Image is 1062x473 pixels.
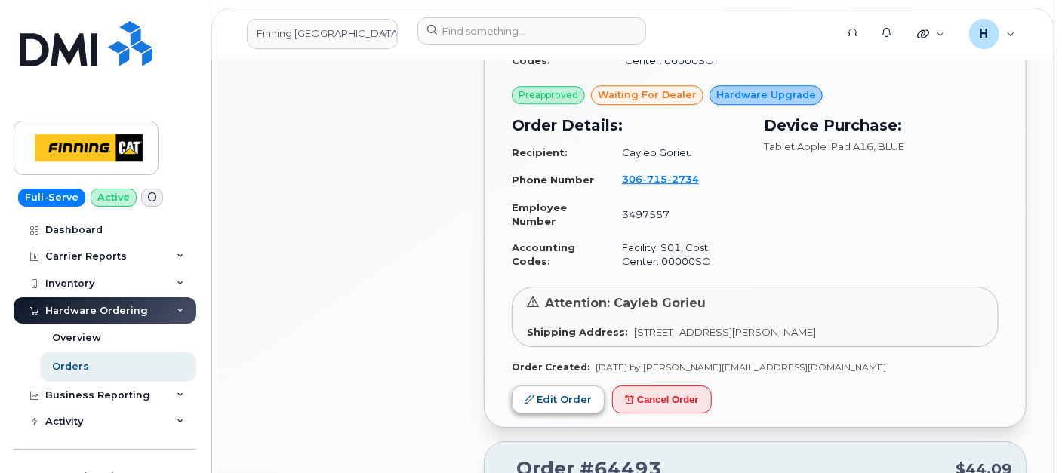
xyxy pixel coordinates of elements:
td: 3497557 [608,195,746,235]
span: , BLUE [874,140,905,152]
span: H [980,25,989,43]
a: 3067152734 [622,173,717,185]
span: 306 [622,173,699,185]
strong: Employee Number [512,201,567,228]
span: waiting for dealer [598,88,697,102]
span: [STREET_ADDRESS][PERSON_NAME] [634,326,816,338]
h3: Device Purchase: [765,114,999,137]
span: Tablet Apple iPad A16 [765,140,874,152]
strong: Shipping Address: [527,326,628,338]
strong: Phone Number [512,174,594,186]
div: hakaur@dminc.com [959,19,1026,49]
div: Quicklinks [907,19,956,49]
span: 715 [642,173,667,185]
span: [DATE] by [PERSON_NAME][EMAIL_ADDRESS][DOMAIN_NAME] [596,361,886,373]
h3: Order Details: [512,114,746,137]
strong: Accounting Codes: [512,241,575,268]
span: Preapproved [519,88,578,102]
input: Find something... [417,17,646,45]
td: Cayleb Gorieu [608,140,746,166]
strong: Recipient: [512,146,568,158]
span: Hardware Upgrade [716,88,816,102]
td: Facility: S01, Cost Center: 00000SO [608,235,746,275]
strong: Order Created: [512,361,589,373]
button: Cancel Order [612,385,712,413]
a: Edit Order [512,385,605,413]
a: Finning Canada [247,19,398,49]
span: Attention: Cayleb Gorieu [545,296,706,310]
span: 2734 [667,173,699,185]
strong: Accounting Codes: [512,40,575,66]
